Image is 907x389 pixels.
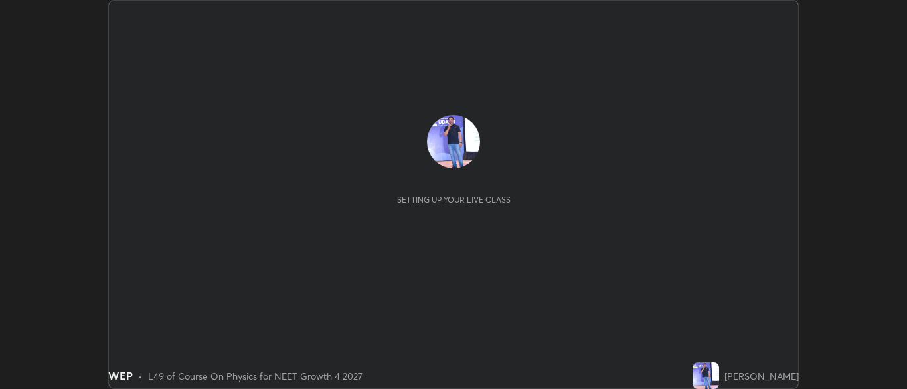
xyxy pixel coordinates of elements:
[108,368,133,384] div: WEP
[148,369,363,383] div: L49 of Course On Physics for NEET Growth 4 2027
[693,362,719,389] img: f51fef33667341698825c77594be1dc1.jpg
[427,115,480,168] img: f51fef33667341698825c77594be1dc1.jpg
[724,369,799,383] div: [PERSON_NAME]
[397,195,511,205] div: Setting up your live class
[138,369,143,383] div: •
